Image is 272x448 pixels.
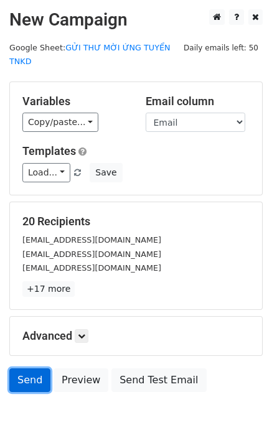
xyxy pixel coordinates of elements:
[210,388,272,448] iframe: Chat Widget
[22,263,161,273] small: [EMAIL_ADDRESS][DOMAIN_NAME]
[22,250,161,259] small: [EMAIL_ADDRESS][DOMAIN_NAME]
[179,41,263,55] span: Daily emails left: 50
[22,215,250,228] h5: 20 Recipients
[9,9,263,30] h2: New Campaign
[22,329,250,343] h5: Advanced
[9,43,171,67] small: Google Sheet:
[9,43,171,67] a: GỬI THƯ MỜI ỨNG TUYỂN TNKD
[146,95,250,108] h5: Email column
[54,368,108,392] a: Preview
[111,368,206,392] a: Send Test Email
[22,235,161,245] small: [EMAIL_ADDRESS][DOMAIN_NAME]
[22,144,76,157] a: Templates
[90,163,122,182] button: Save
[22,163,70,182] a: Load...
[179,43,263,52] a: Daily emails left: 50
[22,113,98,132] a: Copy/paste...
[22,281,75,297] a: +17 more
[9,368,50,392] a: Send
[22,95,127,108] h5: Variables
